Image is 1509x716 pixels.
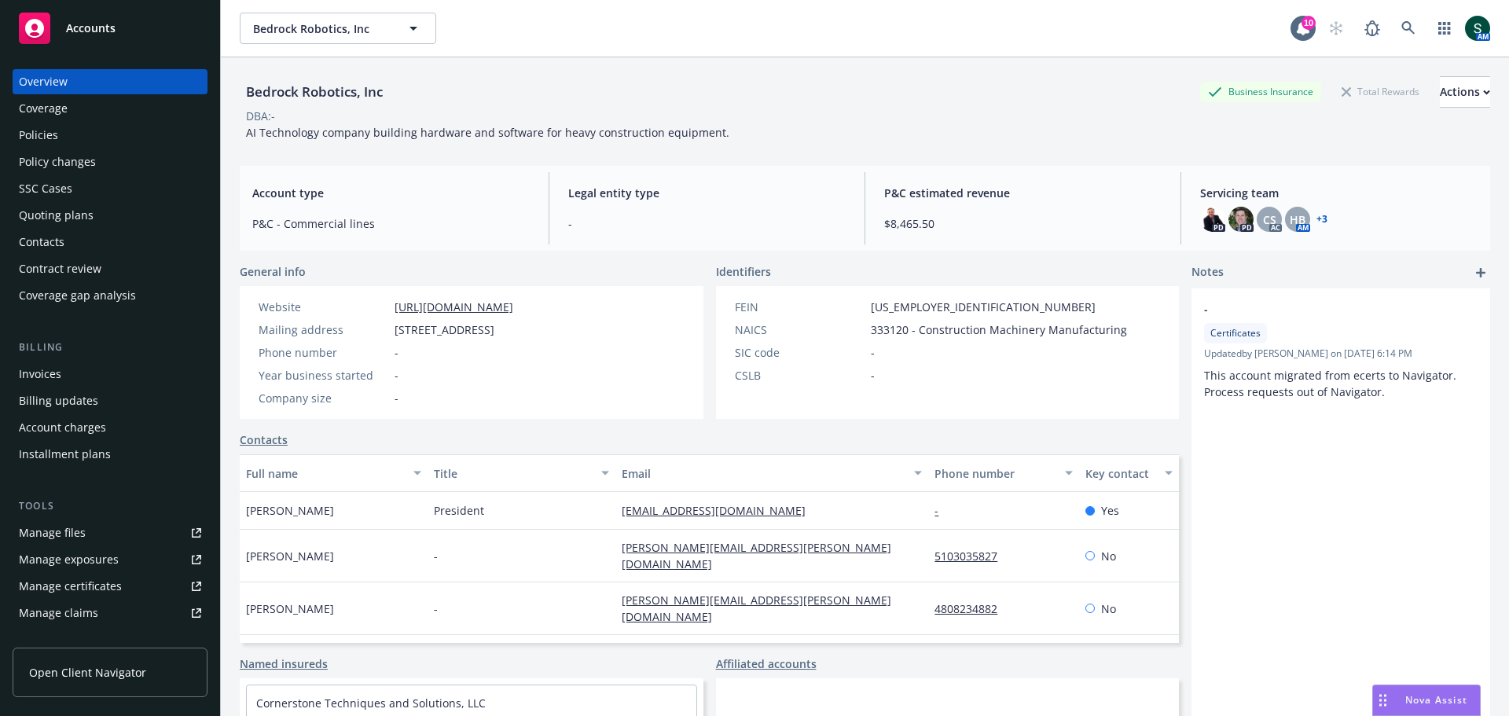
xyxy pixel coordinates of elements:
[1263,211,1276,228] span: CS
[29,664,146,681] span: Open Client Navigator
[395,344,398,361] span: -
[259,367,388,384] div: Year business started
[13,123,207,148] a: Policies
[871,344,875,361] span: -
[13,283,207,308] a: Coverage gap analysis
[1440,76,1490,108] button: Actions
[19,123,58,148] div: Policies
[395,299,513,314] a: [URL][DOMAIN_NAME]
[13,6,207,50] a: Accounts
[1429,13,1460,44] a: Switch app
[19,283,136,308] div: Coverage gap analysis
[1204,347,1478,361] span: Updated by [PERSON_NAME] on [DATE] 6:14 PM
[884,185,1162,201] span: P&C estimated revenue
[622,540,891,571] a: [PERSON_NAME][EMAIL_ADDRESS][PERSON_NAME][DOMAIN_NAME]
[1334,82,1427,101] div: Total Rewards
[252,215,530,232] span: P&C - Commercial lines
[259,299,388,315] div: Website
[1079,454,1179,492] button: Key contact
[240,263,306,280] span: General info
[246,600,334,617] span: [PERSON_NAME]
[19,442,111,467] div: Installment plans
[13,362,207,387] a: Invoices
[716,263,771,280] span: Identifiers
[1405,693,1467,707] span: Nova Assist
[434,548,438,564] span: -
[735,321,865,338] div: NAICS
[19,520,86,545] div: Manage files
[13,203,207,228] a: Quoting plans
[1191,288,1490,413] div: -CertificatesUpdatedby [PERSON_NAME] on [DATE] 6:14 PMThis account migrated from ecerts to Naviga...
[1357,13,1388,44] a: Report a Bug
[13,69,207,94] a: Overview
[928,454,1078,492] button: Phone number
[934,503,951,518] a: -
[19,388,98,413] div: Billing updates
[1290,211,1305,228] span: HB
[1440,77,1490,107] div: Actions
[253,20,389,37] span: Bedrock Robotics, Inc
[246,108,275,124] div: DBA: -
[622,503,818,518] a: [EMAIL_ADDRESS][DOMAIN_NAME]
[1316,215,1327,224] a: +3
[246,125,729,140] span: AI Technology company building hardware and software for heavy construction equipment.
[568,215,846,232] span: -
[1200,82,1321,101] div: Business Insurance
[615,454,928,492] button: Email
[259,321,388,338] div: Mailing address
[1191,263,1224,282] span: Notes
[395,390,398,406] span: -
[1204,368,1459,399] span: This account migrated from ecerts to Navigator. Process requests out of Navigator.
[871,321,1127,338] span: 333120 - Construction Machinery Manufacturing
[246,465,404,482] div: Full name
[259,390,388,406] div: Company size
[1471,263,1490,282] a: add
[395,367,398,384] span: -
[735,344,865,361] div: SIC code
[1200,207,1225,232] img: photo
[19,574,122,599] div: Manage certificates
[19,256,101,281] div: Contract review
[13,340,207,355] div: Billing
[871,299,1096,315] span: [US_EMPLOYER_IDENTIFICATION_NUMBER]
[1101,600,1116,617] span: No
[13,574,207,599] a: Manage certificates
[1210,326,1261,340] span: Certificates
[19,415,106,440] div: Account charges
[884,215,1162,232] span: $8,465.50
[735,299,865,315] div: FEIN
[256,696,486,710] a: Cornerstone Techniques and Solutions, LLC
[19,362,61,387] div: Invoices
[13,442,207,467] a: Installment plans
[13,415,207,440] a: Account charges
[240,82,389,102] div: Bedrock Robotics, Inc
[428,454,615,492] button: Title
[240,431,288,448] a: Contacts
[13,600,207,626] a: Manage claims
[1393,13,1424,44] a: Search
[1465,16,1490,41] img: photo
[1101,548,1116,564] span: No
[240,454,428,492] button: Full name
[13,176,207,201] a: SSC Cases
[19,203,94,228] div: Quoting plans
[1228,207,1254,232] img: photo
[19,69,68,94] div: Overview
[1302,16,1316,30] div: 10
[259,344,388,361] div: Phone number
[13,627,207,652] a: Manage BORs
[66,22,116,35] span: Accounts
[395,321,494,338] span: [STREET_ADDRESS]
[716,655,817,672] a: Affiliated accounts
[13,149,207,174] a: Policy changes
[19,149,96,174] div: Policy changes
[1372,685,1481,716] button: Nova Assist
[13,498,207,514] div: Tools
[434,600,438,617] span: -
[622,465,905,482] div: Email
[13,229,207,255] a: Contacts
[1101,502,1119,519] span: Yes
[240,655,328,672] a: Named insureds
[19,229,64,255] div: Contacts
[240,13,436,44] button: Bedrock Robotics, Inc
